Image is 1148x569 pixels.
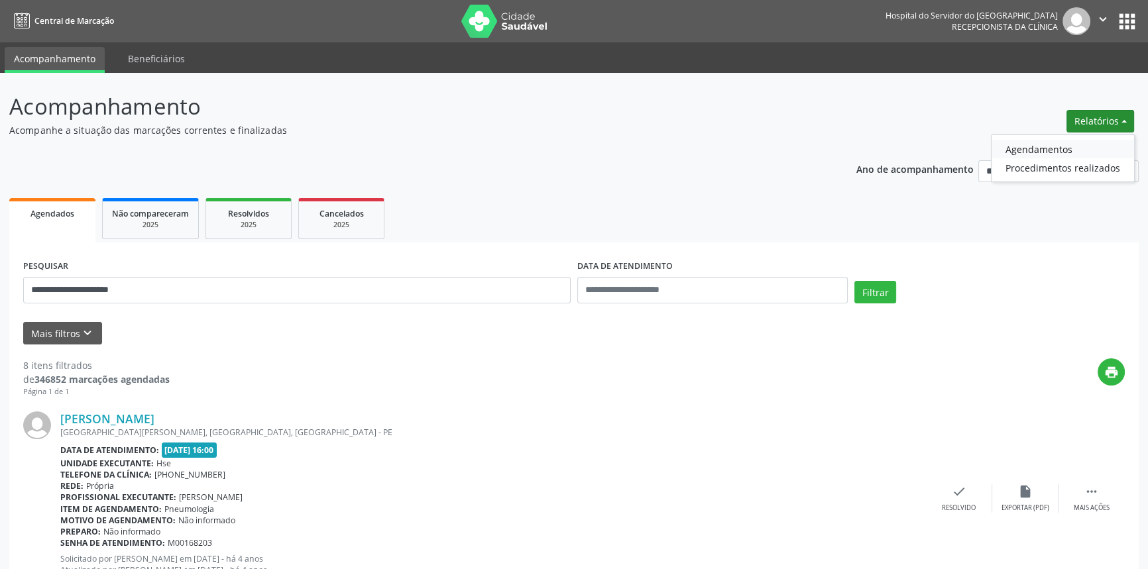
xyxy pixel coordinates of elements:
[215,220,282,230] div: 2025
[886,10,1058,21] div: Hospital do Servidor do [GEOGRAPHIC_DATA]
[60,515,176,526] b: Motivo de agendamento:
[854,281,896,303] button: Filtrar
[319,208,364,219] span: Cancelados
[952,484,966,499] i: check
[60,427,926,438] div: [GEOGRAPHIC_DATA][PERSON_NAME], [GEOGRAPHIC_DATA], [GEOGRAPHIC_DATA] - PE
[60,469,152,480] b: Telefone da clínica:
[952,21,1058,32] span: Recepcionista da clínica
[23,372,170,386] div: de
[308,220,374,230] div: 2025
[1104,365,1119,380] i: print
[1062,7,1090,35] img: img
[1096,12,1110,26] i: 
[991,134,1135,182] ul: Relatórios
[992,140,1134,158] a: Agendamentos
[856,160,974,177] p: Ano de acompanhamento
[156,458,171,469] span: Hse
[60,458,154,469] b: Unidade executante:
[154,469,225,480] span: [PHONE_NUMBER]
[30,208,74,219] span: Agendados
[34,373,170,386] strong: 346852 marcações agendadas
[23,411,51,439] img: img
[60,411,154,426] a: [PERSON_NAME]
[60,480,84,491] b: Rede:
[103,526,160,537] span: Não informado
[1098,358,1125,386] button: print
[86,480,114,491] span: Própria
[577,256,673,277] label: DATA DE ATENDIMENTO
[119,47,194,70] a: Beneficiários
[60,537,165,548] b: Senha de atendimento:
[23,322,102,345] button: Mais filtroskeyboard_arrow_down
[5,47,105,73] a: Acompanhamento
[23,386,170,397] div: Página 1 de 1
[80,326,95,340] i: keyboard_arrow_down
[23,256,68,277] label: PESQUISAR
[164,503,214,515] span: Pneumologia
[9,123,800,137] p: Acompanhe a situação das marcações correntes e finalizadas
[168,537,212,548] span: M00168203
[60,526,101,537] b: Preparo:
[23,358,170,372] div: 8 itens filtrados
[1074,503,1110,513] div: Mais ações
[228,208,269,219] span: Resolvidos
[1084,484,1099,499] i: 
[9,10,114,32] a: Central de Marcação
[992,158,1134,177] a: Procedimentos realizados
[1090,7,1116,35] button: 
[178,515,235,526] span: Não informado
[60,503,162,515] b: Item de agendamento:
[60,444,159,456] b: Data de atendimento:
[1018,484,1033,499] i: insert_drive_file
[1002,503,1049,513] div: Exportar (PDF)
[1066,110,1134,132] button: Relatórios
[34,15,114,26] span: Central de Marcação
[112,208,189,219] span: Não compareceram
[112,220,189,230] div: 2025
[162,442,217,458] span: [DATE] 16:00
[179,491,243,503] span: [PERSON_NAME]
[942,503,976,513] div: Resolvido
[1116,10,1139,33] button: apps
[60,491,176,503] b: Profissional executante:
[9,90,800,123] p: Acompanhamento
